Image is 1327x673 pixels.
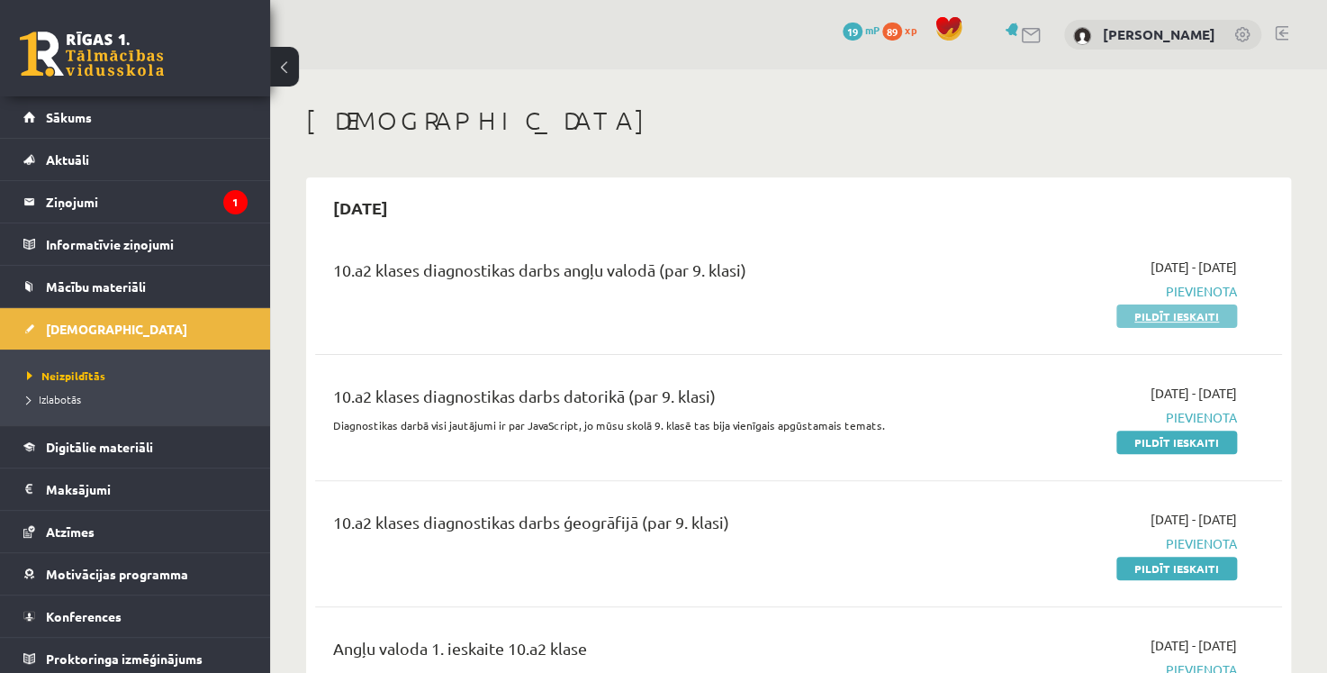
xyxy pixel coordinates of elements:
legend: Informatīvie ziņojumi [46,223,248,265]
span: Mācību materiāli [46,278,146,295]
span: Digitālie materiāli [46,439,153,455]
span: Konferences [46,608,122,624]
a: Konferences [23,596,248,637]
a: Pildīt ieskaiti [1116,557,1237,580]
a: 19 mP [843,23,880,37]
legend: Ziņojumi [46,181,248,223]
span: 19 [843,23,862,41]
a: Ziņojumi1 [23,181,248,223]
a: Maksājumi [23,468,248,510]
img: Diāna Matašova [1073,27,1091,45]
h2: [DATE] [315,186,406,229]
span: Atzīmes [46,523,95,540]
a: Informatīvie ziņojumi [23,223,248,265]
span: Pievienota [953,408,1237,427]
span: Pievienota [953,282,1237,301]
i: 1 [223,190,248,214]
a: [PERSON_NAME] [1103,25,1215,43]
span: Izlabotās [27,392,81,406]
span: Motivācijas programma [46,566,188,582]
a: [DEMOGRAPHIC_DATA] [23,308,248,350]
span: [DATE] - [DATE] [1151,258,1237,277]
a: Rīgas 1. Tālmācības vidusskola [20,32,164,77]
a: Neizpildītās [27,368,252,384]
a: Pildīt ieskaiti [1116,431,1237,454]
span: [DATE] - [DATE] [1151,384,1237,403]
span: Neizpildītās [27,368,105,383]
p: Diagnostikas darbā visi jautājumi ir par JavaScript, jo mūsu skolā 9. klasē tas bija vienīgais ap... [333,417,926,433]
span: Proktoringa izmēģinājums [46,650,203,667]
a: Mācību materiāli [23,266,248,307]
a: Sākums [23,96,248,138]
span: Pievienota [953,534,1237,553]
div: 10.a2 klases diagnostikas darbs datorikā (par 9. klasi) [333,384,926,417]
a: Pildīt ieskaiti [1116,305,1237,328]
h1: [DEMOGRAPHIC_DATA] [306,105,1291,136]
a: Digitālie materiāli [23,426,248,468]
div: 10.a2 klases diagnostikas darbs ģeogrāfijā (par 9. klasi) [333,510,926,543]
span: 89 [882,23,902,41]
span: mP [865,23,880,37]
span: Sākums [46,109,92,125]
a: Aktuāli [23,139,248,180]
div: 10.a2 klases diagnostikas darbs angļu valodā (par 9. klasi) [333,258,926,291]
span: [DEMOGRAPHIC_DATA] [46,321,187,337]
span: Aktuāli [46,151,89,168]
a: 89 xp [882,23,925,37]
span: xp [905,23,916,37]
div: Angļu valoda 1. ieskaite 10.a2 klase [333,636,926,669]
a: Izlabotās [27,391,252,407]
span: [DATE] - [DATE] [1151,636,1237,655]
a: Motivācijas programma [23,553,248,595]
legend: Maksājumi [46,468,248,510]
span: [DATE] - [DATE] [1151,510,1237,529]
a: Atzīmes [23,511,248,552]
